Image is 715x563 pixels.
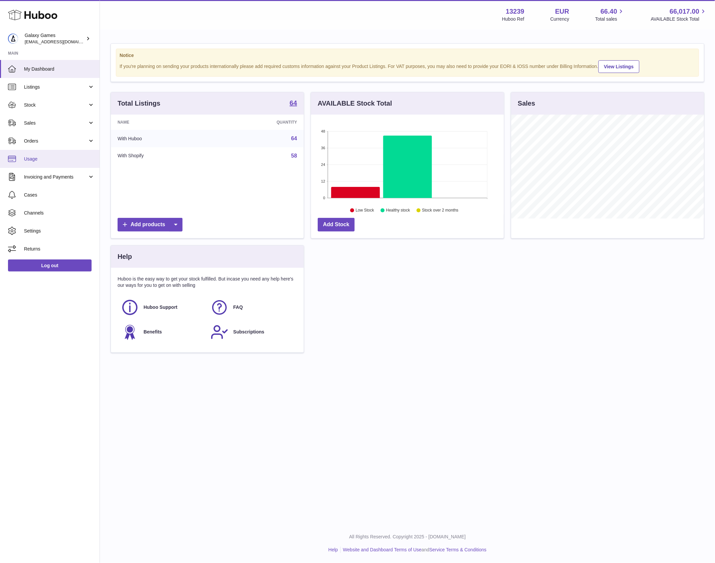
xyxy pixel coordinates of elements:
a: Website and Dashboard Terms of Use [343,547,422,552]
li: and [341,547,487,553]
a: Service Terms & Conditions [429,547,487,552]
a: View Listings [598,60,639,73]
strong: 13239 [506,7,525,16]
a: Benefits [121,323,204,341]
span: 66,017.00 [670,7,699,16]
text: Healthy stock [386,208,410,213]
a: 66,017.00 AVAILABLE Stock Total [651,7,707,22]
span: Cases [24,192,95,198]
span: [EMAIL_ADDRESS][DOMAIN_NAME] [25,39,98,44]
span: Channels [24,210,95,216]
a: 64 [291,136,297,141]
span: Usage [24,156,95,162]
a: Add products [118,218,182,232]
a: Subscriptions [210,323,293,341]
span: Subscriptions [233,329,264,335]
span: Huboo Support [144,304,178,310]
span: AVAILABLE Stock Total [651,16,707,22]
th: Quantity [215,115,304,130]
h3: Help [118,252,132,261]
span: Listings [24,84,88,90]
h3: Sales [518,99,535,108]
text: Low Stock [356,208,374,213]
a: 58 [291,153,297,159]
td: With Huboo [111,130,215,147]
strong: Notice [120,52,695,59]
text: 0 [323,196,325,200]
a: FAQ [210,298,293,316]
a: Add Stock [318,218,355,232]
div: Huboo Ref [502,16,525,22]
p: All Rights Reserved. Copyright 2025 - [DOMAIN_NAME] [105,534,710,540]
a: 64 [290,100,297,108]
span: Benefits [144,329,162,335]
h3: Total Listings [118,99,161,108]
text: Stock over 2 months [422,208,458,213]
span: My Dashboard [24,66,95,72]
span: Invoicing and Payments [24,174,88,180]
strong: EUR [555,7,569,16]
span: FAQ [233,304,243,310]
text: 12 [321,179,325,183]
a: Log out [8,260,92,272]
td: With Shopify [111,147,215,165]
span: Settings [24,228,95,234]
span: Orders [24,138,88,144]
text: 36 [321,146,325,150]
a: Huboo Support [121,298,204,316]
span: 66.40 [600,7,617,16]
img: rasmussentue@gmail.com [8,34,18,44]
a: 66.40 Total sales [595,7,625,22]
strong: 64 [290,100,297,106]
div: If you're planning on sending your products internationally please add required customs informati... [120,59,695,73]
div: Galaxy Games [25,32,85,45]
a: Help [328,547,338,552]
h3: AVAILABLE Stock Total [318,99,392,108]
div: Currency [550,16,569,22]
span: Total sales [595,16,625,22]
text: 48 [321,129,325,133]
span: Stock [24,102,88,108]
p: Huboo is the easy way to get your stock fulfilled. But incase you need any help here's our ways f... [118,276,297,288]
span: Returns [24,246,95,252]
th: Name [111,115,215,130]
text: 24 [321,163,325,167]
span: Sales [24,120,88,126]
